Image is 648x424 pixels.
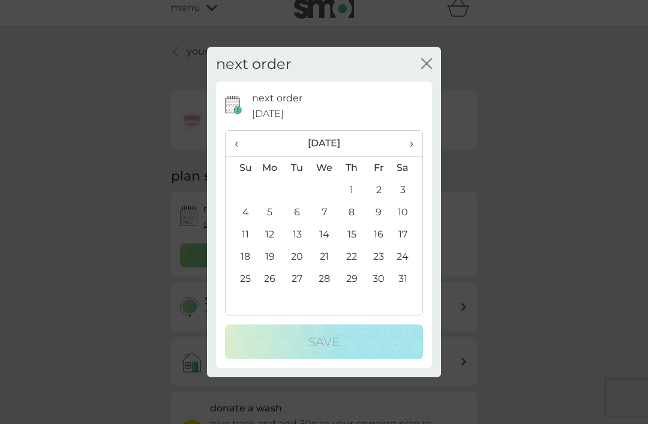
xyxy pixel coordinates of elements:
td: 14 [311,223,338,245]
th: Mo [256,157,284,179]
p: next order [252,91,302,106]
td: 1 [338,179,365,201]
td: 20 [284,245,311,267]
td: 22 [338,245,365,267]
th: Su [226,157,256,179]
td: 2 [365,179,392,201]
button: close [421,58,432,71]
td: 19 [256,245,284,267]
td: 12 [256,223,284,245]
p: Save [308,332,340,351]
td: 30 [365,267,392,290]
td: 18 [226,245,256,267]
td: 29 [338,267,365,290]
th: Tu [284,157,311,179]
td: 15 [338,223,365,245]
th: We [311,157,338,179]
td: 17 [392,223,422,245]
th: [DATE] [256,131,392,157]
th: Fr [365,157,392,179]
td: 13 [284,223,311,245]
td: 11 [226,223,256,245]
td: 8 [338,201,365,223]
td: 7 [311,201,338,223]
td: 16 [365,223,392,245]
td: 3 [392,179,422,201]
td: 26 [256,267,284,290]
span: › [401,131,413,156]
td: 5 [256,201,284,223]
span: [DATE] [252,106,284,122]
td: 10 [392,201,422,223]
td: 4 [226,201,256,223]
th: Th [338,157,365,179]
td: 27 [284,267,311,290]
td: 6 [284,201,311,223]
td: 23 [365,245,392,267]
td: 9 [365,201,392,223]
button: Save [225,324,423,359]
td: 25 [226,267,256,290]
span: ‹ [235,131,247,156]
h2: next order [216,56,292,73]
td: 28 [311,267,338,290]
td: 21 [311,245,338,267]
td: 31 [392,267,422,290]
td: 24 [392,245,422,267]
th: Sa [392,157,422,179]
